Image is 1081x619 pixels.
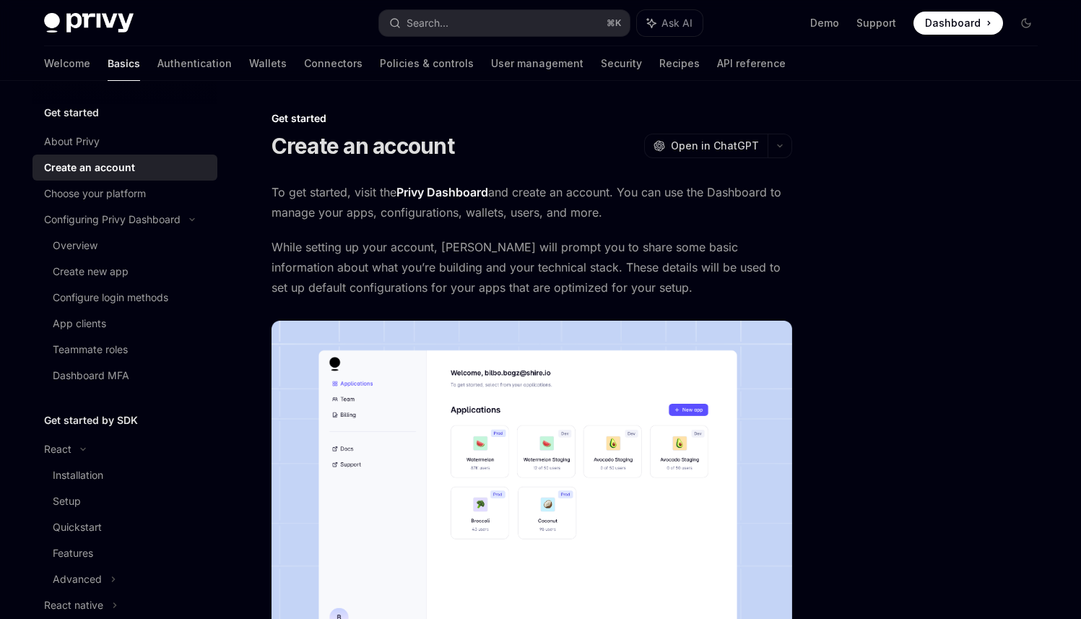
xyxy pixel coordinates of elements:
[44,441,71,458] div: React
[32,363,217,389] a: Dashboard MFA
[44,104,99,121] h5: Get started
[44,211,181,228] div: Configuring Privy Dashboard
[810,16,839,30] a: Demo
[32,462,217,488] a: Installation
[44,13,134,33] img: dark logo
[32,514,217,540] a: Quickstart
[44,412,138,429] h5: Get started by SDK
[1015,12,1038,35] button: Toggle dark mode
[44,133,100,150] div: About Privy
[53,571,102,588] div: Advanced
[157,46,232,81] a: Authentication
[53,263,129,280] div: Create new app
[659,46,700,81] a: Recipes
[407,14,448,32] div: Search...
[249,46,287,81] a: Wallets
[380,46,474,81] a: Policies & controls
[32,540,217,566] a: Features
[717,46,786,81] a: API reference
[671,139,759,153] span: Open in ChatGPT
[661,16,693,30] span: Ask AI
[913,12,1003,35] a: Dashboard
[32,181,217,207] a: Choose your platform
[32,311,217,337] a: App clients
[32,155,217,181] a: Create an account
[53,289,168,306] div: Configure login methods
[304,46,362,81] a: Connectors
[53,315,106,332] div: App clients
[607,17,621,29] span: ⌘ K
[491,46,583,81] a: User management
[108,46,140,81] a: Basics
[32,129,217,155] a: About Privy
[53,237,97,254] div: Overview
[856,16,896,30] a: Support
[53,341,128,358] div: Teammate roles
[53,367,129,384] div: Dashboard MFA
[44,185,146,202] div: Choose your platform
[272,133,454,159] h1: Create an account
[396,185,488,200] a: Privy Dashboard
[379,10,630,36] button: Search...⌘K
[53,467,103,484] div: Installation
[32,488,217,514] a: Setup
[44,46,90,81] a: Welcome
[53,519,102,536] div: Quickstart
[601,46,642,81] a: Security
[272,237,792,298] span: While setting up your account, [PERSON_NAME] will prompt you to share some basic information abou...
[32,285,217,311] a: Configure login methods
[53,545,93,562] div: Features
[637,10,703,36] button: Ask AI
[272,111,792,126] div: Get started
[925,16,981,30] span: Dashboard
[44,597,103,614] div: React native
[644,134,768,158] button: Open in ChatGPT
[32,233,217,259] a: Overview
[272,182,792,222] span: To get started, visit the and create an account. You can use the Dashboard to manage your apps, c...
[32,259,217,285] a: Create new app
[44,159,135,176] div: Create an account
[32,337,217,363] a: Teammate roles
[53,493,81,510] div: Setup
